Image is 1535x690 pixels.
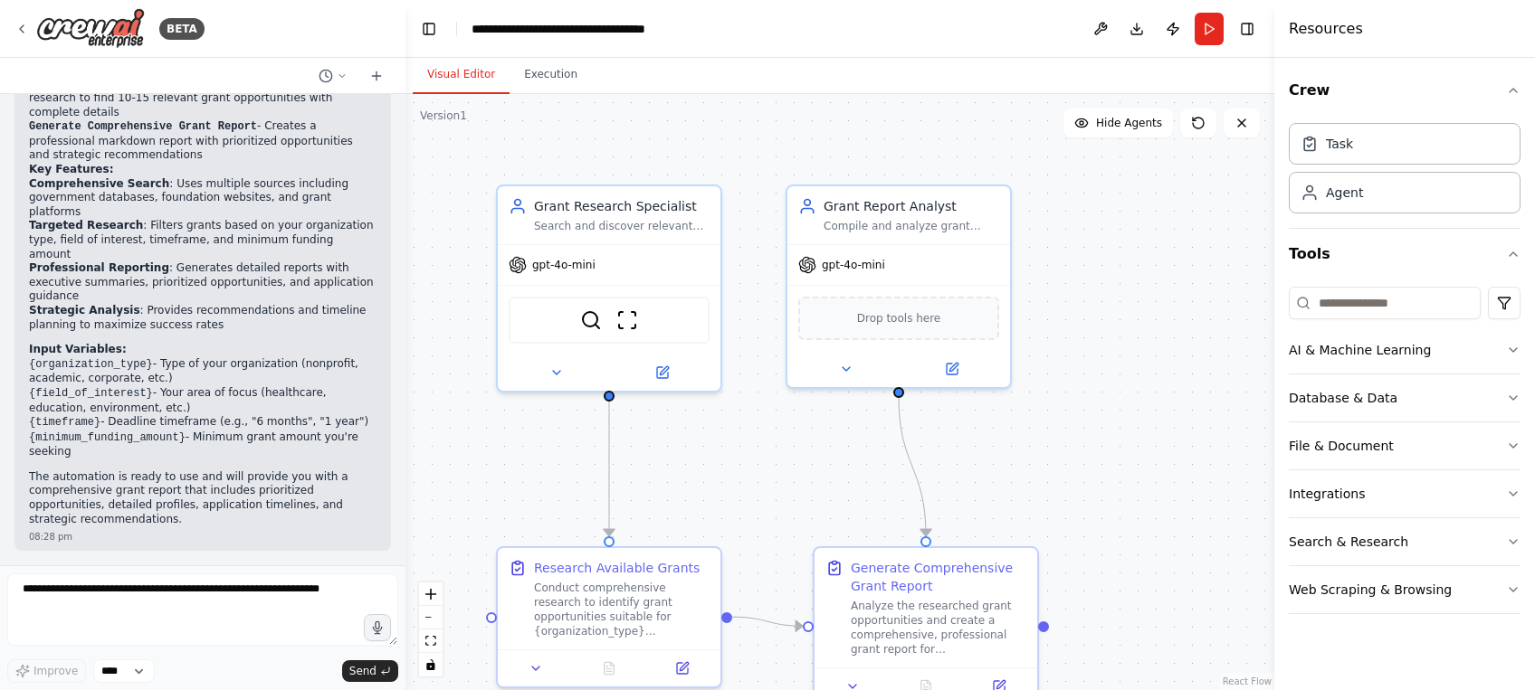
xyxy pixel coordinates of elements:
div: Grant Report Analyst [824,197,999,215]
div: Generate Comprehensive Grant Report [851,559,1026,595]
button: Web Scraping & Browsing [1289,566,1521,613]
span: Send [349,664,377,678]
img: SerperDevTool [580,309,602,331]
code: {field_of_interest} [29,387,153,400]
div: Agent [1326,184,1363,202]
div: React Flow controls [419,582,443,676]
div: Compile and analyze grant research data to create comprehensive, well-structured reports that hig... [824,219,999,233]
li: - Deadline timeframe (e.g., "6 months", "1 year") [29,415,377,430]
div: Grant Research Specialist [534,197,710,215]
div: Analyze the researched grant opportunities and create a comprehensive, professional grant report ... [851,599,1026,657]
li: - Conducts comprehensive research to find 10-15 relevant grant opportunities with complete details [29,76,377,119]
g: Edge from ace01750-8c12-42b6-961d-1e06cebc8a12 to 25217ff0-5a3b-42be-acaf-cc15b9810dbb [732,608,803,635]
div: Tools [1289,279,1521,629]
code: {organization_type} [29,358,153,371]
strong: Comprehensive Search [29,177,169,190]
button: Switch to previous chat [311,65,355,87]
div: BETA [159,18,205,40]
button: Crew [1289,65,1521,116]
button: zoom out [419,606,443,629]
div: Crew [1289,116,1521,228]
li: : Uses multiple sources including government databases, foundation websites, and grant platforms [29,177,377,220]
strong: Strategic Analysis [29,304,140,317]
button: Hide Agents [1063,109,1173,137]
button: Open in side panel [901,358,1003,380]
li: - Type of your organization (nonprofit, academic, corporate, etc.) [29,357,377,386]
code: {timeframe} [29,416,100,429]
strong: Input Variables: [29,343,127,355]
button: zoom in [419,582,443,606]
h4: Resources [1289,18,1363,40]
button: Hide right sidebar [1235,16,1260,42]
a: React Flow attribution [1223,676,1272,686]
span: gpt-4o-mini [532,258,596,272]
li: - Your area of focus (healthcare, education, environment, etc.) [29,386,377,415]
div: 08:28 pm [29,530,377,543]
div: Conduct comprehensive research to identify grant opportunities suitable for {organization_type} o... [534,581,710,638]
g: Edge from 8820198d-8ea5-4ba3-b5f1-0670e4f126e9 to 25217ff0-5a3b-42be-acaf-cc15b9810dbb [890,397,935,536]
button: Click to speak your automation idea [364,614,391,641]
button: Tools [1289,229,1521,279]
span: Hide Agents [1096,116,1162,130]
g: Edge from e357e652-5fdd-4e40-9652-3a636afe1b5b to ace01750-8c12-42b6-961d-1e06cebc8a12 [600,401,618,536]
strong: Professional Reporting [29,261,169,274]
button: Start a new chat [362,65,391,87]
img: Logo [36,8,145,49]
li: : Generates detailed reports with executive summaries, prioritized opportunities, and application... [29,261,377,304]
code: Generate Comprehensive Grant Report [29,120,257,133]
button: AI & Machine Learning [1289,326,1521,373]
button: Open in side panel [611,362,713,383]
button: Hide left sidebar [416,16,442,42]
button: Execution [510,56,592,94]
img: ScrapeWebsiteTool [616,309,638,331]
div: Version 1 [420,109,467,123]
p: The automation is ready to use and will provide you with a comprehensive grant report that includ... [29,470,377,526]
div: Search and discover relevant grant opportunities for {organization_type} organizations in {field_... [534,219,710,233]
div: Task [1326,135,1353,153]
li: : Provides recommendations and timeline planning to maximize success rates [29,304,377,332]
code: {minimum_funding_amount} [29,431,186,444]
button: Improve [7,659,86,683]
button: Database & Data [1289,374,1521,421]
li: : Filters grants based on your organization type, field of interest, timeframe, and minimum fundi... [29,219,377,261]
button: Search & Research [1289,518,1521,565]
li: - Creates a professional markdown report with prioritized opportunities and strategic recommendat... [29,119,377,163]
div: Research Available GrantsConduct comprehensive research to identify grant opportunities suitable ... [496,546,722,688]
div: Grant Report AnalystCompile and analyze grant research data to create comprehensive, well-structu... [786,184,1012,389]
span: Improve [33,664,78,678]
button: Open in side panel [651,657,713,679]
button: No output available [571,657,648,679]
button: toggle interactivity [419,653,443,676]
li: - Minimum grant amount you're seeking [29,430,377,459]
button: Visual Editor [413,56,510,94]
nav: breadcrumb [472,20,675,38]
button: File & Document [1289,422,1521,469]
span: Drop tools here [857,309,941,327]
span: gpt-4o-mini [822,258,885,272]
strong: Key Features: [29,163,113,175]
div: Research Available Grants [534,559,700,577]
div: Grant Research SpecialistSearch and discover relevant grant opportunities for {organization_type}... [496,184,722,392]
button: fit view [419,629,443,653]
strong: Targeted Research [29,219,143,232]
button: Send [342,660,398,682]
button: Integrations [1289,470,1521,517]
